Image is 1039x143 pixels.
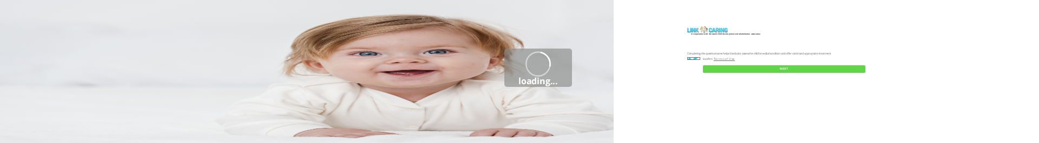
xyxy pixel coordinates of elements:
input: NEXT [703,65,865,73]
label: In cooperation with the Israeli child development and rehabilitation association [691,33,831,35]
label: I confirm [703,57,713,61]
label: loading... [504,78,572,87]
p: Completing the questionnaires helps the doctor assess the child's medical condition and offer con... [687,52,964,56]
a: Terms of Use [714,57,735,61]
